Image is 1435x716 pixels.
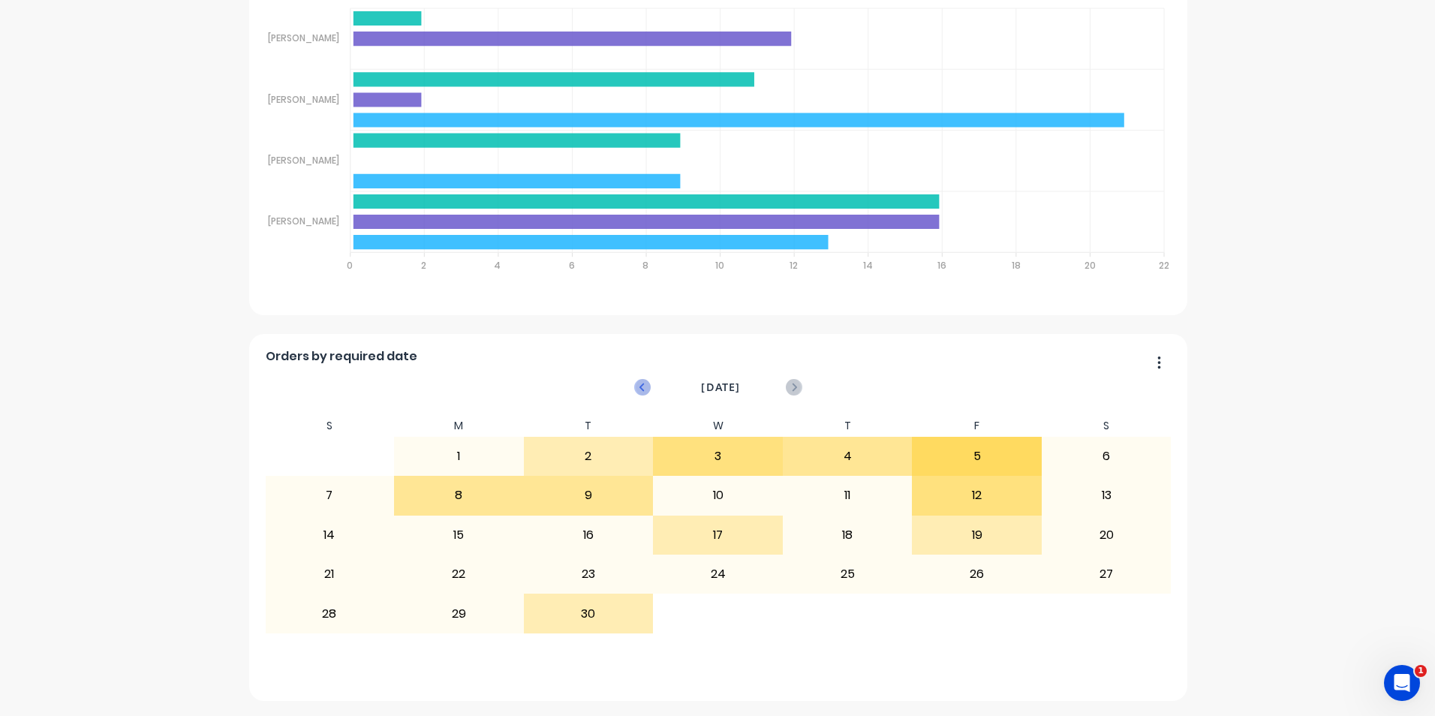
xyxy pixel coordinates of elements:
div: 11 [784,477,912,514]
div: 25 [784,555,912,593]
span: [DATE] [701,379,740,396]
div: S [265,415,395,437]
div: 26 [913,555,1041,593]
tspan: 22 [1159,259,1169,272]
div: 9 [525,477,653,514]
div: W [653,415,783,437]
tspan: 8 [642,259,648,272]
tspan: 0 [346,259,352,272]
div: 4 [784,438,912,475]
div: 21 [266,555,394,593]
div: 15 [395,516,523,554]
div: 29 [395,594,523,632]
div: S [1042,415,1172,437]
div: 28 [266,594,394,632]
span: 1 [1415,665,1427,677]
div: 14 [266,516,394,554]
iframe: Intercom live chat [1384,665,1420,701]
div: 22 [395,555,523,593]
div: 30 [525,594,653,632]
tspan: [PERSON_NAME] [267,93,338,106]
div: 23 [525,555,653,593]
tspan: 16 [937,259,946,272]
tspan: 12 [790,259,798,272]
div: 13 [1042,477,1171,514]
div: T [783,415,913,437]
div: 24 [654,555,782,593]
tspan: 6 [568,259,574,272]
div: 8 [395,477,523,514]
tspan: 4 [494,259,501,272]
tspan: [PERSON_NAME] [267,32,338,44]
div: 20 [1042,516,1171,554]
tspan: 10 [715,259,724,272]
div: 19 [913,516,1041,554]
div: 12 [913,477,1041,514]
div: 27 [1042,555,1171,593]
div: 1 [395,438,523,475]
div: 2 [525,438,653,475]
tspan: 2 [420,259,426,272]
div: 3 [654,438,782,475]
div: 6 [1042,438,1171,475]
tspan: [PERSON_NAME] [267,154,338,167]
div: F [912,415,1042,437]
div: 18 [784,516,912,554]
tspan: 14 [862,259,872,272]
div: 5 [913,438,1041,475]
div: M [394,415,524,437]
tspan: [PERSON_NAME] [267,215,338,227]
div: 7 [266,477,394,514]
tspan: 18 [1011,259,1020,272]
span: Orders by required date [266,347,417,366]
div: 10 [654,477,782,514]
div: T [524,415,654,437]
div: 16 [525,516,653,554]
tspan: 20 [1084,259,1095,272]
div: 17 [654,516,782,554]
